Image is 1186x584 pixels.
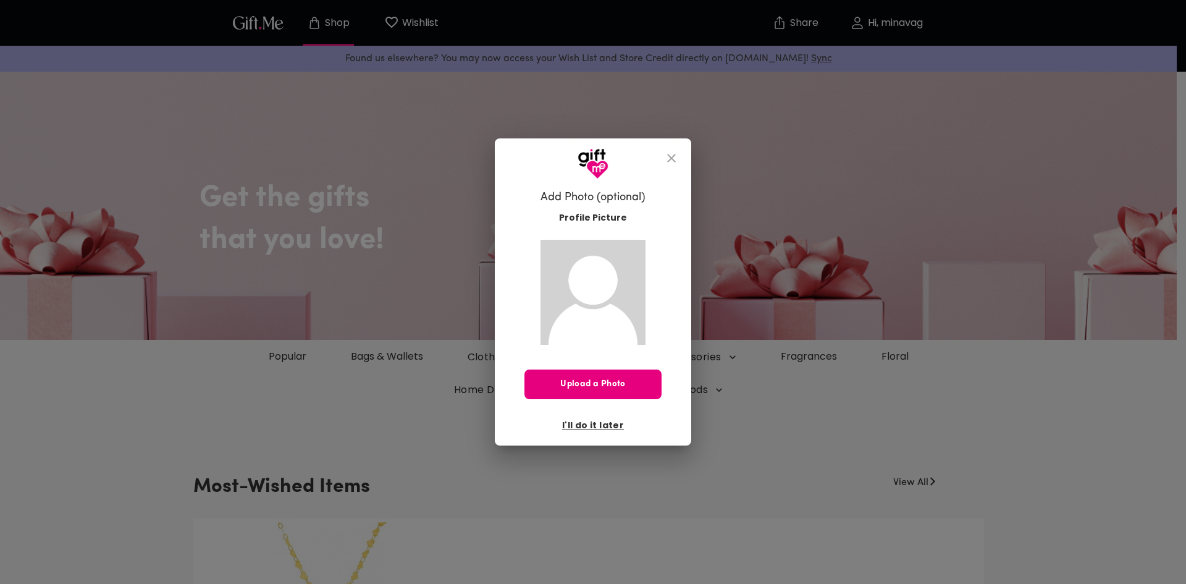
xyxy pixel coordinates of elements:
[524,378,662,391] span: Upload a Photo
[578,148,608,179] img: GiftMe Logo
[540,240,646,345] img: Gift.me default profile picture
[557,415,629,436] button: I'll do it later
[657,143,686,173] button: close
[524,370,662,399] button: Upload a Photo
[562,418,624,432] span: I'll do it later
[559,211,627,224] span: Profile Picture
[540,190,646,205] h6: Add Photo (optional)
